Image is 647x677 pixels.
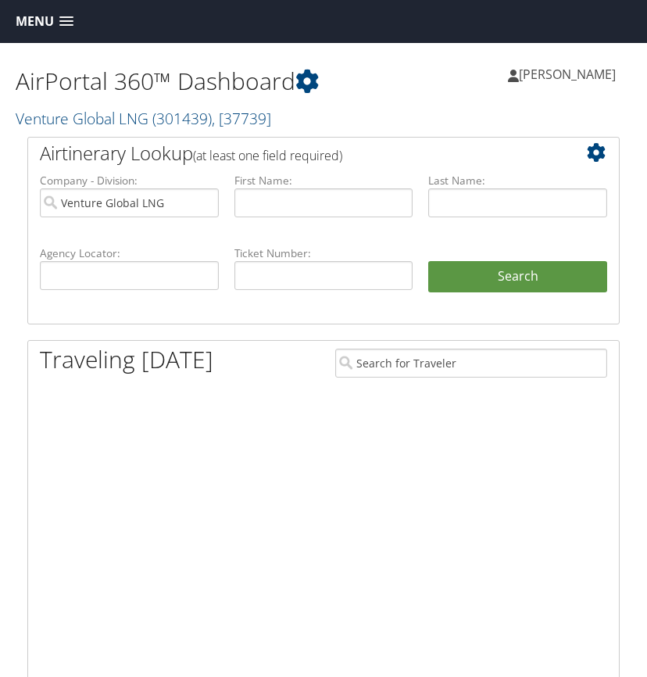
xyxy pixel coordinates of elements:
[8,9,81,34] a: Menu
[193,147,342,164] span: (at least one field required)
[519,66,616,83] span: [PERSON_NAME]
[234,173,413,188] label: First Name:
[335,349,607,378] input: Search for Traveler
[234,245,413,261] label: Ticket Number:
[508,51,631,98] a: [PERSON_NAME]
[40,343,213,376] h1: Traveling [DATE]
[40,173,219,188] label: Company - Division:
[152,108,212,129] span: ( 301439 )
[16,14,54,29] span: Menu
[428,173,607,188] label: Last Name:
[16,65,323,98] h1: AirPortal 360™ Dashboard
[40,140,558,167] h2: Airtinerary Lookup
[428,261,607,292] button: Search
[40,245,219,261] label: Agency Locator:
[212,108,271,129] span: , [ 37739 ]
[16,108,271,129] a: Venture Global LNG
